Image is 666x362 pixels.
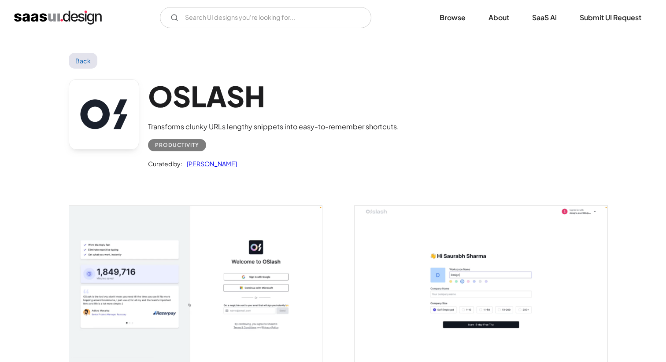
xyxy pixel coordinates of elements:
a: SaaS Ai [522,8,567,27]
a: Back [69,53,97,69]
a: home [14,11,102,25]
div: Curated by: [148,158,182,169]
input: Search UI designs you're looking for... [160,7,371,28]
a: About [478,8,520,27]
form: Email Form [160,7,371,28]
a: [PERSON_NAME] [182,158,237,169]
a: Submit UI Request [569,8,652,27]
h1: OSLASH [148,79,399,113]
a: Browse [429,8,476,27]
div: Transforms clunky URLs lengthy snippets into easy-to-remember shortcuts. [148,121,399,132]
div: Productivity [155,140,199,150]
